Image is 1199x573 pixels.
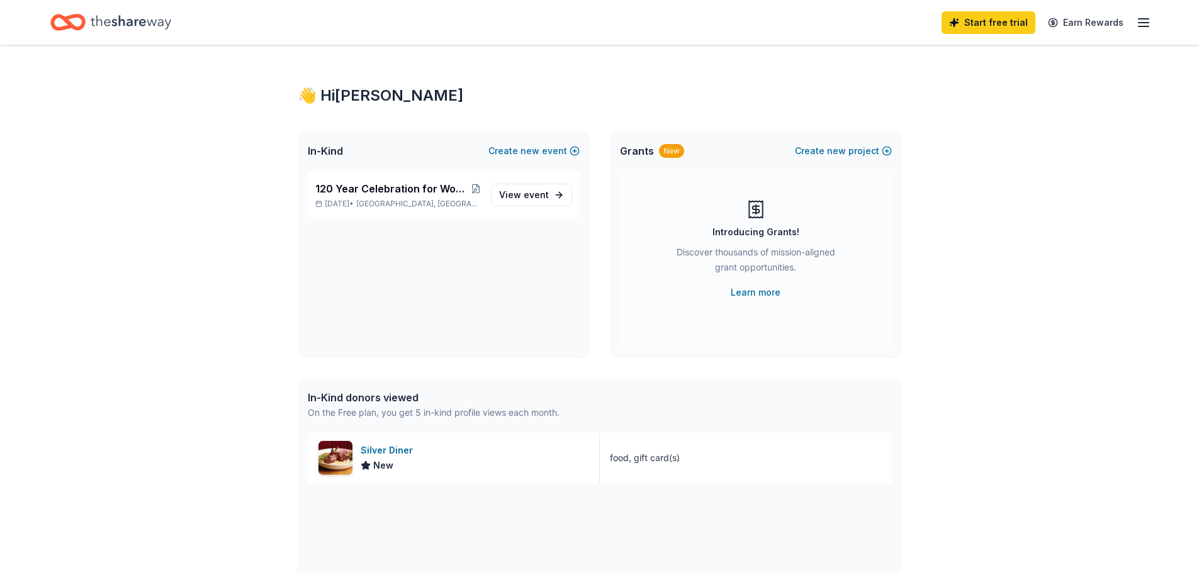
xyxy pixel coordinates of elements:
[356,199,481,209] span: [GEOGRAPHIC_DATA], [GEOGRAPHIC_DATA]
[308,143,343,159] span: In-Kind
[524,189,549,200] span: event
[315,199,481,209] p: [DATE] •
[308,390,560,405] div: In-Kind donors viewed
[50,8,171,37] a: Home
[488,143,580,159] button: Createnewevent
[731,285,780,300] a: Learn more
[491,184,572,206] a: View event
[712,225,799,240] div: Introducing Grants!
[318,441,352,475] img: Image for Silver Diner
[1040,11,1131,34] a: Earn Rewards
[298,86,902,106] div: 👋 Hi [PERSON_NAME]
[827,143,846,159] span: new
[670,245,842,280] div: Discover thousands of mission-aligned grant opportunities.
[521,143,539,159] span: new
[610,450,680,465] div: food, gift card(s)
[795,143,892,159] button: Createnewproject
[361,443,418,458] div: Silver Diner
[373,458,393,473] span: New
[308,405,560,420] div: On the Free plan, you get 5 in-kind profile views each month.
[620,143,654,159] span: Grants
[499,187,549,203] span: View
[659,144,684,158] div: New
[315,181,471,196] span: 120 Year Celebration for Women of the [US_STATE] ([GEOGRAPHIC_DATA]) Hebrew Congregation and fund...
[942,11,1035,34] a: Start free trial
